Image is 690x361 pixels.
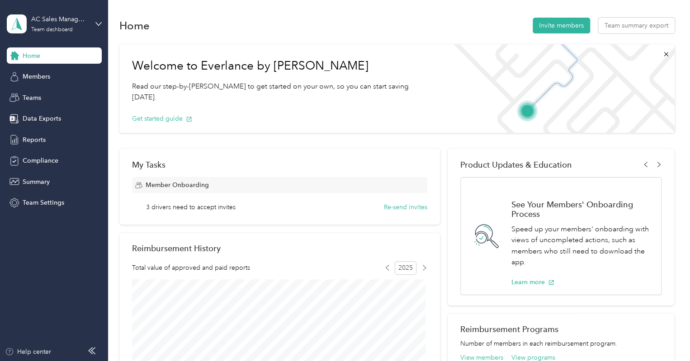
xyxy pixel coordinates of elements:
[511,277,554,287] button: Learn more
[639,310,690,361] iframe: Everlance-gr Chat Button Frame
[5,347,51,356] button: Help center
[395,261,416,275] span: 2025
[598,18,675,33] button: Team summary export
[119,21,150,30] h1: Home
[23,51,40,61] span: Home
[444,44,674,133] img: Welcome to everlance
[23,72,50,81] span: Members
[23,114,61,123] span: Data Exports
[31,14,88,24] div: AC Sales Management [US_STATE] 01 US01-AC-D50014-CC12200 ([PERSON_NAME])
[23,135,46,145] span: Reports
[132,114,192,123] button: Get started guide
[132,81,432,103] p: Read our step-by-[PERSON_NAME] to get started on your own, so you can start saving [DATE].
[384,202,427,212] button: Re-send invites
[23,198,64,207] span: Team Settings
[511,200,652,219] h1: See Your Members' Onboarding Process
[533,18,590,33] button: Invite members
[146,202,236,212] span: 3 drivers need to accept invites
[132,244,221,253] h2: Reimbursement History
[511,224,652,268] p: Speed up your members' onboarding with views of uncompleted actions, such as members who still ne...
[146,180,209,190] span: Member Onboarding
[460,324,662,334] h2: Reimbursement Programs
[23,93,41,103] span: Teams
[132,59,432,73] h1: Welcome to Everlance by [PERSON_NAME]
[132,263,250,272] span: Total value of approved and paid reports
[460,339,662,348] p: Number of members in each reimbursement program.
[23,156,58,165] span: Compliance
[132,160,427,169] div: My Tasks
[23,177,50,187] span: Summary
[460,160,572,169] span: Product Updates & Education
[31,27,73,33] div: Team dashboard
